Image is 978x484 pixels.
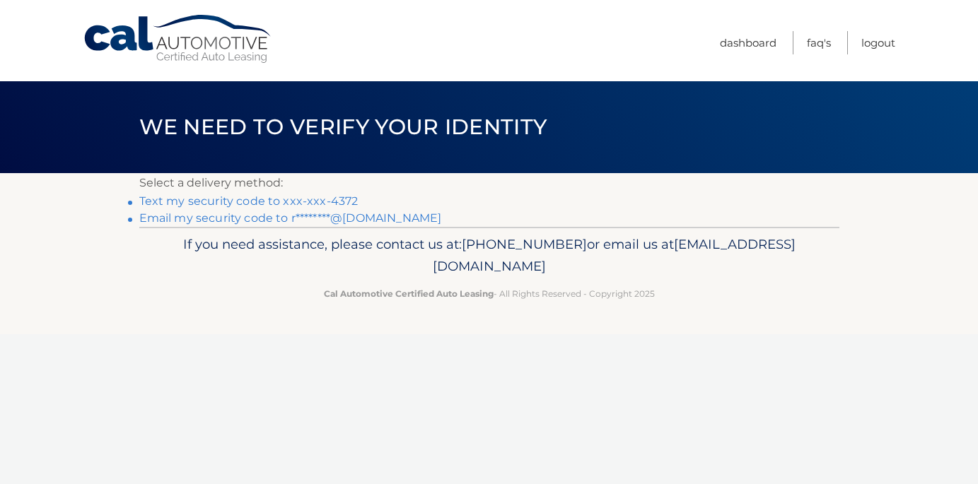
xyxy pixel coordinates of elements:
span: [PHONE_NUMBER] [462,236,587,252]
p: - All Rights Reserved - Copyright 2025 [149,286,830,301]
a: Text my security code to xxx-xxx-4372 [139,194,359,208]
strong: Cal Automotive Certified Auto Leasing [324,288,494,299]
p: If you need assistance, please contact us at: or email us at [149,233,830,278]
a: Logout [861,31,895,54]
a: FAQ's [807,31,831,54]
a: Cal Automotive [83,14,274,64]
p: Select a delivery method: [139,173,839,193]
a: Email my security code to r********@[DOMAIN_NAME] [139,211,442,225]
span: We need to verify your identity [139,114,547,140]
a: Dashboard [720,31,776,54]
